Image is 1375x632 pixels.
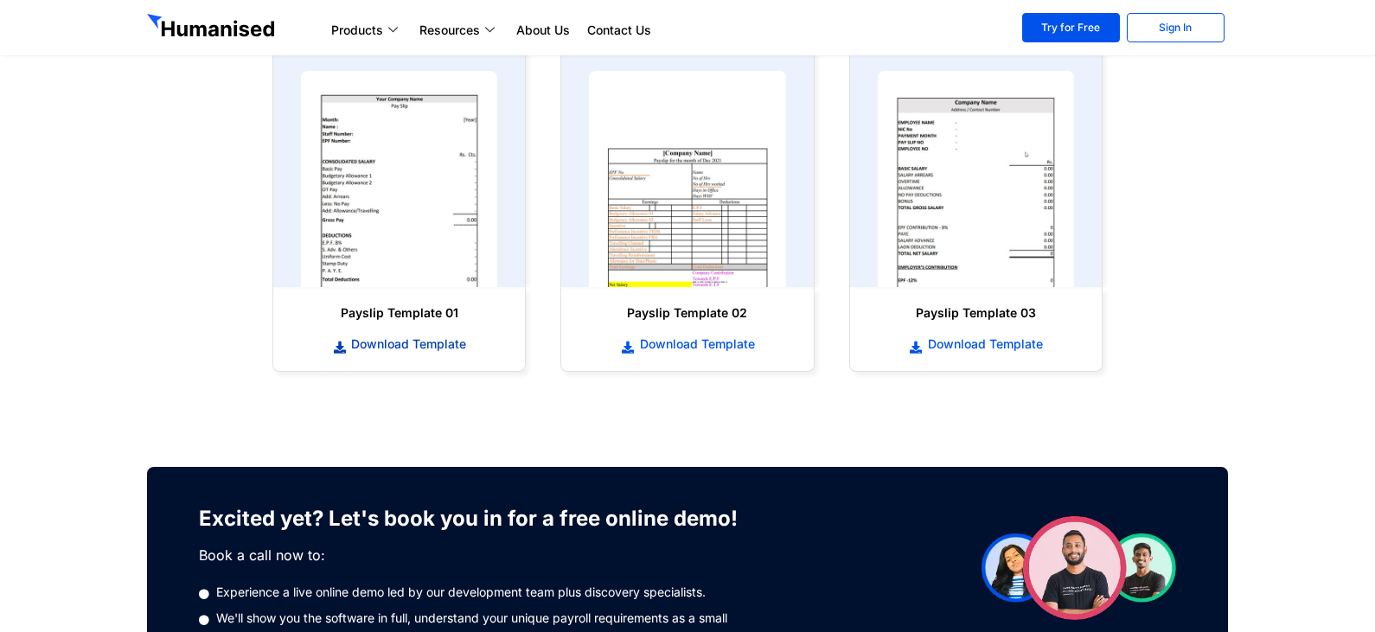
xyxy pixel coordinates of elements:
[301,71,497,287] img: payslip template
[579,20,660,41] a: Contact Us
[347,335,466,353] span: Download Template
[878,71,1074,287] img: payslip template
[579,335,796,354] a: Download Template
[199,501,765,536] h3: Excited yet? Let's book you in for a free online demo!
[323,20,411,41] a: Products
[147,14,278,41] img: GetHumanised Logo
[411,20,508,41] a: Resources
[867,304,1084,322] h6: Payslip Template 03
[212,583,706,602] span: Experience a live online demo led by our development team plus discovery specialists.
[291,304,508,322] h6: Payslip Template 01
[1127,13,1225,42] a: Sign In
[291,335,508,354] a: Download Template
[199,545,765,565] p: Book a call now to:
[924,335,1043,353] span: Download Template
[579,304,796,322] h6: Payslip Template 02
[589,71,785,287] img: payslip template
[867,335,1084,354] a: Download Template
[1022,13,1120,42] a: Try for Free
[636,335,755,353] span: Download Template
[508,20,579,41] a: About Us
